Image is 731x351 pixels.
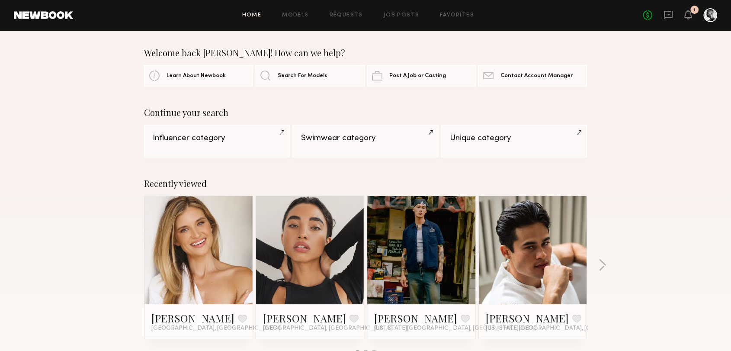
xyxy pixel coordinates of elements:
span: [GEOGRAPHIC_DATA], [GEOGRAPHIC_DATA] [263,325,392,332]
a: Learn About Newbook [144,65,253,87]
a: [PERSON_NAME] [151,311,234,325]
span: [US_STATE][GEOGRAPHIC_DATA], [GEOGRAPHIC_DATA] [486,325,648,332]
a: [PERSON_NAME] [486,311,569,325]
span: Search For Models [278,73,327,79]
a: Swimwear category [292,125,438,158]
div: 1 [693,8,696,13]
div: Welcome back [PERSON_NAME]! How can we help? [144,48,587,58]
span: Post A Job or Casting [389,73,446,79]
div: Recently viewed [144,178,587,189]
a: Requests [330,13,363,18]
a: Models [282,13,308,18]
span: Contact Account Manager [500,73,573,79]
a: Influencer category [144,125,290,158]
a: Post A Job or Casting [367,65,476,87]
div: Influencer category [153,134,281,142]
a: Unique category [441,125,587,158]
span: Learn About Newbook [167,73,226,79]
a: [PERSON_NAME] [263,311,346,325]
a: Job Posts [384,13,420,18]
span: [US_STATE][GEOGRAPHIC_DATA], [GEOGRAPHIC_DATA] [374,325,536,332]
div: Continue your search [144,107,587,118]
span: [GEOGRAPHIC_DATA], [GEOGRAPHIC_DATA] [151,325,280,332]
a: Search For Models [255,65,364,87]
a: Contact Account Manager [478,65,587,87]
div: Unique category [450,134,578,142]
a: Home [242,13,262,18]
div: Swimwear category [301,134,430,142]
a: [PERSON_NAME] [374,311,457,325]
a: Favorites [440,13,474,18]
